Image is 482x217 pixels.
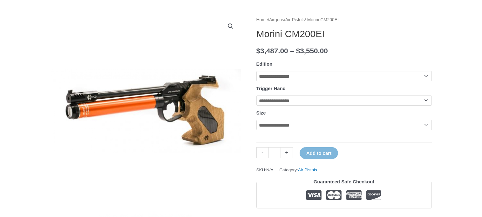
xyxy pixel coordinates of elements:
[256,16,432,24] nav: Breadcrumb
[256,147,268,158] a: -
[256,110,266,115] label: Size
[256,61,273,67] label: Edition
[311,177,377,186] legend: Guaranteed Safe Checkout
[256,86,286,91] label: Trigger Hand
[256,17,268,22] a: Home
[281,147,293,158] a: +
[268,147,281,158] input: Product quantity
[300,147,338,159] button: Add to cart
[51,16,241,206] img: CM200EI
[256,47,261,55] span: $
[266,168,274,172] span: N/A
[256,166,274,174] span: SKU:
[256,47,288,55] bdi: 3,487.00
[269,17,284,22] a: Airguns
[290,47,294,55] span: –
[296,47,328,55] bdi: 3,550.00
[296,47,300,55] span: $
[225,21,236,32] a: View full-screen image gallery
[279,166,317,174] span: Category:
[285,17,305,22] a: Air Pistols
[256,28,432,40] h1: Morini CM200EI
[298,168,317,172] a: Air Pistols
